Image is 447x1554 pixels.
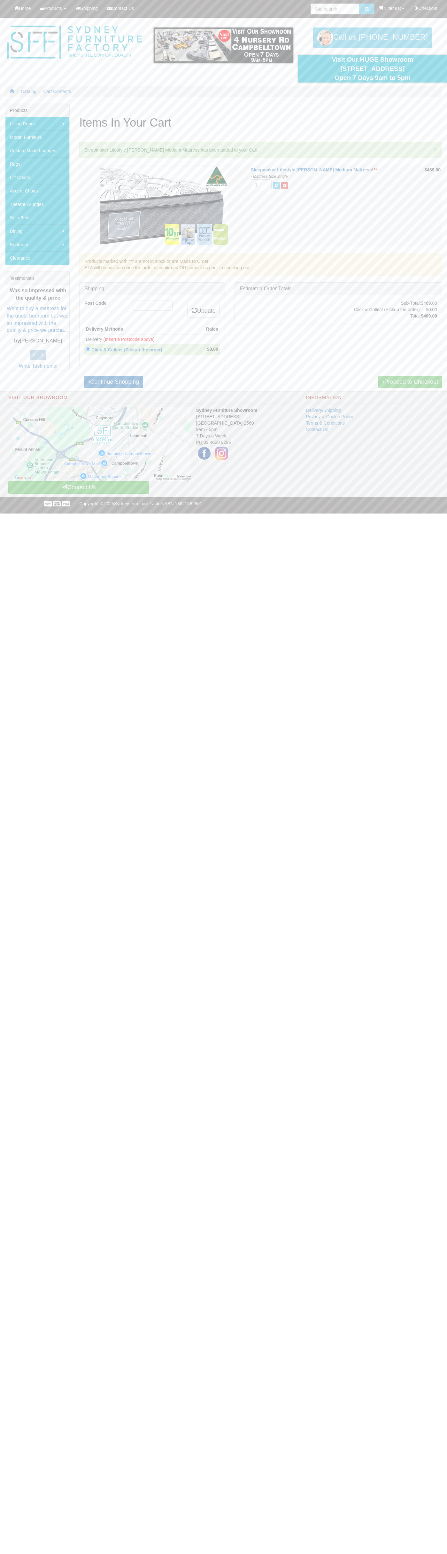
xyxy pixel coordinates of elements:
[306,414,353,419] a: Privacy & Cookie Policy
[240,286,437,292] h3: Estimated Order Totals
[84,334,199,344] td: Delivery ( )
[251,174,288,179] i: - Mattress Size Single
[409,0,442,16] a: Checkout
[434,146,437,153] button: ×
[196,445,212,461] img: Facebook
[105,337,153,342] font: Insert a Postcode above
[43,89,71,94] a: Cart Contents
[7,306,68,333] a: Went to buy a mattress for the guest bedroom but was so impressed with the quality & price we pur...
[306,420,345,426] a: Terms & Conditions
[79,497,368,510] p: Copyright © 2025 ABN 18621582901
[196,408,257,413] strong: Sydney Furniture Showroom
[84,376,143,388] a: Continue Shopping
[421,300,437,306] td: $469.00
[354,313,421,319] td: Total:
[80,300,128,306] label: Post Code
[44,6,62,11] span: Products
[5,157,69,171] a: Rugs
[5,24,144,60] img: Sydney Furniture Factory
[5,171,69,184] a: Lift Chairs
[306,408,341,413] a: Delivery/Shipping
[35,0,71,16] a: Products
[5,211,69,224] a: Sofa Beds
[8,481,149,494] a: Contact Us
[100,167,228,245] img: Sleepmaker Lifestyle Murray Medium Mattress
[5,144,69,157] a: Custom Made Lounges
[10,0,35,16] a: Home
[378,376,442,388] a: Proceed to Checkout
[421,306,437,313] td: $0.00
[13,407,191,481] img: Click to activate map
[306,427,328,432] a: Contact Us
[5,272,69,285] div: Testimonials
[354,306,421,313] td: Click & Collect (Pickup the order):
[91,347,162,352] strong: Click & Collect (Pickup the order)
[424,167,441,172] strong: $469.00
[79,142,442,158] div: Sleepmaker Lifestyle [PERSON_NAME] Medium Mattress has been added to your Cart
[421,313,437,318] strong: $469.00
[14,338,20,343] b: by
[71,0,103,16] a: Shipping
[5,104,69,117] div: Products
[79,253,442,276] div: Products marked with *** are not in stock or are Made to Order. ETA will be advised once the orde...
[103,0,139,16] a: Contact Us
[206,326,218,332] strong: Rates
[7,337,69,345] p: [PERSON_NAME]
[19,363,57,369] a: Write Testimonial
[10,288,66,301] b: Was so impressed with the quality & price
[154,27,293,63] img: showroom.gif
[303,55,442,82] div: Visit Our HUGE Showroom [STREET_ADDRESS] Open 7 Days 9am to 5pm
[213,445,229,461] img: Instagram
[187,305,220,318] a: Update
[251,167,372,172] a: Sleepmaker Lifestyle [PERSON_NAME] Medium Mattress
[207,347,218,352] strong: $0.00
[8,395,290,404] h2: Visit Our Showroom
[354,300,421,306] td: Sub-Total:
[306,395,402,404] h2: Information
[21,89,36,94] a: Catalog
[196,440,204,445] abbr: Phone
[112,6,134,11] span: Contact Us
[5,130,69,144] a: Moran Furniture
[84,286,220,292] h3: Shipping
[86,326,123,332] strong: Delivery Methods
[90,347,166,352] a: Click & Collect (Pickup the order)
[5,238,69,251] a: Bedroom
[79,116,442,129] h1: Items In Your Cart
[81,6,98,11] span: Shipping
[311,4,359,14] input: Site search
[5,198,69,211] a: Theatre Lounges
[5,224,69,238] a: Dining
[5,251,69,265] a: Clearance
[5,117,69,130] a: Living Room
[114,501,164,506] a: Sydney Furniture Factory
[374,0,409,16] a: 1 item(s)
[19,6,31,11] span: Home
[5,184,69,198] a: Accent Chairs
